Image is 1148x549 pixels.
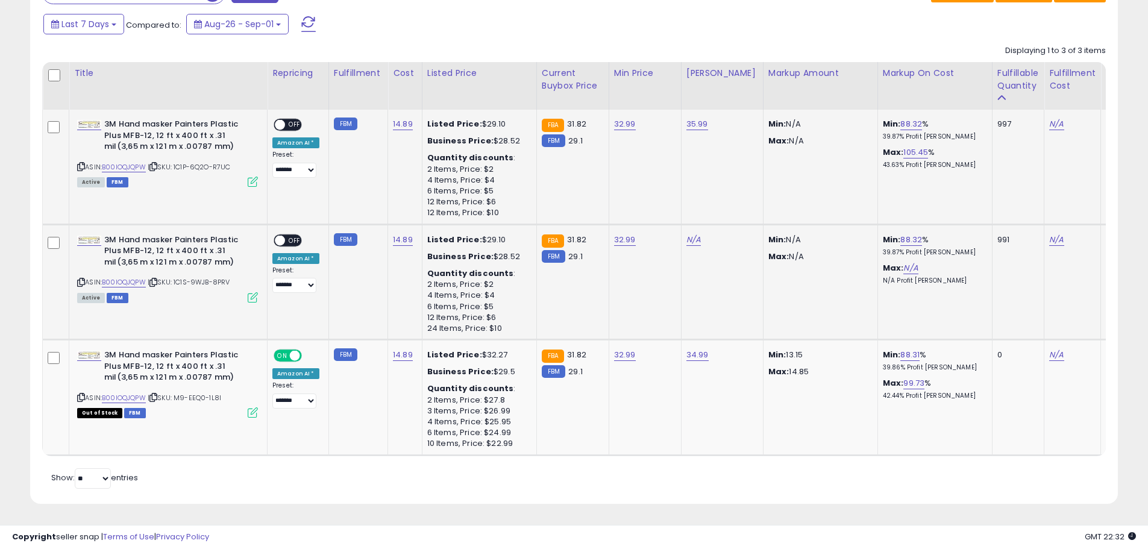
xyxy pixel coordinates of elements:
a: N/A [1049,118,1064,130]
div: 2 Items, Price: $2 [427,164,527,175]
div: : [427,268,527,279]
div: $29.10 [427,234,527,245]
div: 12 Items, Price: $6 [427,196,527,207]
div: 2 Items, Price: $2 [427,279,527,290]
small: FBM [334,348,357,361]
div: Preset: [272,151,319,178]
p: N/A [768,119,868,130]
b: Min: [883,118,901,130]
div: Listed Price [427,67,532,80]
a: 105.45 [903,146,928,158]
b: Business Price: [427,251,494,262]
div: $29.10 [427,119,527,130]
div: % [883,119,983,141]
a: 14.89 [393,349,413,361]
img: 41Ci8CZtKRL._SL40_.jpg [77,351,101,360]
p: N/A [768,234,868,245]
div: 4 Items, Price: $4 [427,290,527,301]
b: Listed Price: [427,118,482,130]
div: % [883,234,983,257]
span: ON [275,351,290,361]
th: The percentage added to the cost of goods (COGS) that forms the calculator for Min & Max prices. [877,62,992,110]
div: Preset: [272,266,319,293]
div: ASIN: [77,234,258,301]
a: Terms of Use [103,531,154,542]
span: FBM [107,177,128,187]
span: FBM [124,408,146,418]
span: 31.82 [567,118,586,130]
p: 39.87% Profit [PERSON_NAME] [883,133,983,141]
a: 88.32 [900,234,922,246]
a: 99.73 [903,377,924,389]
div: 24 Items, Price: $10 [427,323,527,334]
a: 14.89 [393,234,413,246]
div: Preset: [272,381,319,409]
b: Min: [883,349,901,360]
div: $28.52 [427,251,527,262]
b: Max: [883,377,904,389]
div: Amazon AI * [272,253,319,264]
div: 12 Items, Price: $10 [427,207,527,218]
p: 14.85 [768,366,868,377]
div: Amazon AI * [272,137,319,148]
strong: Max: [768,251,789,262]
div: [PERSON_NAME] [686,67,758,80]
span: All listings that are currently out of stock and unavailable for purchase on Amazon [77,408,122,418]
div: : [427,152,527,163]
strong: Max: [768,135,789,146]
strong: Max: [768,366,789,377]
div: ASIN: [77,119,258,186]
span: Aug-26 - Sep-01 [204,18,274,30]
span: | SKU: M9-EEQ0-1L8I [148,393,221,403]
div: Cost [393,67,417,80]
div: 2 Items, Price: $27.8 [427,395,527,406]
small: FBM [542,134,565,147]
span: FBM [107,293,128,303]
div: 0 [997,350,1035,360]
b: Business Price: [427,366,494,377]
span: Show: entries [51,472,138,483]
a: 34.99 [686,349,709,361]
a: 14.89 [393,118,413,130]
b: Listed Price: [427,349,482,360]
b: Business Price: [427,135,494,146]
small: FBM [334,118,357,130]
span: OFF [285,235,304,245]
p: N/A [768,136,868,146]
img: 41Ci8CZtKRL._SL40_.jpg [77,236,101,245]
b: 3M Hand masker Painters Plastic Plus MFB-12, 12 ft x 400 ft x .31 mil(3,65 m x 121 m x .00787 mm) [104,234,251,271]
b: Min: [883,234,901,245]
span: Last 7 Days [61,18,109,30]
div: Fulfillable Quantity [997,67,1039,92]
span: Compared to: [126,19,181,31]
strong: Min: [768,118,786,130]
span: | SKU: 1C1P-6Q2O-R7UC [148,162,231,172]
small: FBA [542,234,564,248]
div: Amazon AI * [272,368,319,379]
div: $29.5 [427,366,527,377]
div: Min Price [614,67,676,80]
b: Quantity discounts [427,383,514,394]
strong: Min: [768,234,786,245]
p: N/A [768,251,868,262]
span: OFF [285,120,304,130]
div: ASIN: [77,350,258,416]
div: $28.52 [427,136,527,146]
span: 31.82 [567,349,586,360]
div: 6 Items, Price: $24.99 [427,427,527,438]
a: N/A [1049,234,1064,246]
img: 41Ci8CZtKRL._SL40_.jpg [77,120,101,129]
a: Privacy Policy [156,531,209,542]
div: $32.27 [427,350,527,360]
b: Quantity discounts [427,152,514,163]
a: N/A [1049,349,1064,361]
div: Current Buybox Price [542,67,604,92]
div: 6 Items, Price: $5 [427,301,527,312]
small: FBA [542,119,564,132]
div: % [883,350,983,372]
a: 88.32 [900,118,922,130]
p: 13.15 [768,350,868,360]
div: Title [74,67,262,80]
div: 3 Items, Price: $26.99 [427,406,527,416]
div: % [883,378,983,400]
